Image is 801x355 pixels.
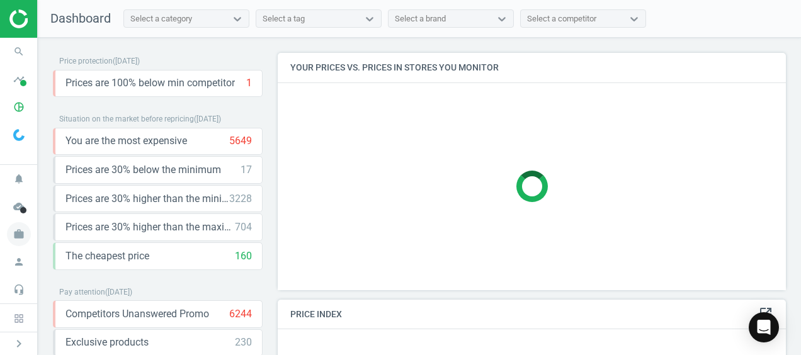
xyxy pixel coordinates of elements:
[65,192,229,206] span: Prices are 30% higher than the minimum
[65,249,149,263] span: The cheapest price
[50,11,111,26] span: Dashboard
[235,335,252,349] div: 230
[263,13,305,25] div: Select a tag
[246,76,252,90] div: 1
[59,288,105,296] span: Pay attention
[229,134,252,148] div: 5649
[527,13,596,25] div: Select a competitor
[65,335,149,349] span: Exclusive products
[105,288,132,296] span: ( [DATE] )
[7,222,31,246] i: work
[65,76,235,90] span: Prices are 100% below min competitor
[13,129,25,141] img: wGWNvw8QSZomAAAAABJRU5ErkJggg==
[65,134,187,148] span: You are the most expensive
[758,306,773,322] a: open_in_new
[7,40,31,64] i: search
[65,163,221,177] span: Prices are 30% below the minimum
[7,250,31,274] i: person
[3,335,35,352] button: chevron_right
[113,57,140,65] span: ( [DATE] )
[7,167,31,191] i: notifications
[59,57,113,65] span: Price protection
[194,115,221,123] span: ( [DATE] )
[9,9,99,28] img: ajHJNr6hYgQAAAAASUVORK5CYII=
[11,336,26,351] i: chevron_right
[7,95,31,119] i: pie_chart_outlined
[65,307,209,321] span: Competitors Unanswered Promo
[65,220,235,234] span: Prices are 30% higher than the maximal
[7,194,31,218] i: cloud_done
[130,13,192,25] div: Select a category
[278,300,786,329] h4: Price Index
[7,67,31,91] i: timeline
[235,249,252,263] div: 160
[749,312,779,342] div: Open Intercom Messenger
[758,306,773,321] i: open_in_new
[7,278,31,301] i: headset_mic
[229,307,252,321] div: 6244
[241,163,252,177] div: 17
[235,220,252,234] div: 704
[229,192,252,206] div: 3228
[59,115,194,123] span: Situation on the market before repricing
[395,13,446,25] div: Select a brand
[278,53,786,82] h4: Your prices vs. prices in stores you monitor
